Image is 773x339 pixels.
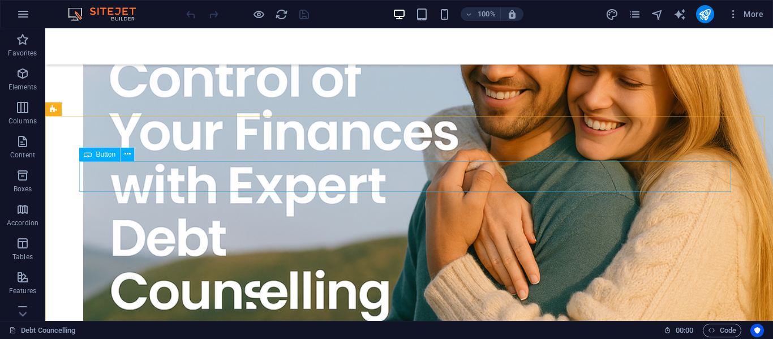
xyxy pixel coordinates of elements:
[252,7,265,21] button: Click here to leave preview mode and continue editing
[696,5,714,23] button: publish
[478,7,496,21] h6: 100%
[275,8,288,21] i: Reload page
[673,8,686,21] i: AI Writer
[651,7,664,21] button: navigator
[628,7,642,21] button: pages
[708,324,736,337] span: Code
[65,7,150,21] img: Editor Logo
[728,8,763,20] span: More
[8,83,37,92] p: Elements
[651,8,664,21] i: Navigator
[14,184,32,194] p: Boxes
[8,117,37,126] p: Columns
[8,49,37,58] p: Favorites
[461,7,501,21] button: 100%
[750,324,764,337] button: Usercentrics
[605,7,619,21] button: design
[605,8,619,21] i: Design (Ctrl+Alt+Y)
[723,5,768,23] button: More
[703,324,741,337] button: Code
[10,151,35,160] p: Content
[684,326,685,334] span: :
[676,324,693,337] span: 00 00
[673,7,687,21] button: text_generator
[12,252,33,261] p: Tables
[698,8,711,21] i: Publish
[9,324,76,337] a: Click to cancel selection. Double-click to open Pages
[664,324,694,337] h6: Session time
[507,9,517,19] i: On resize automatically adjust zoom level to fit chosen device.
[96,151,116,158] span: Button
[274,7,288,21] button: reload
[7,218,38,228] p: Accordion
[628,8,641,21] i: Pages (Ctrl+Alt+S)
[9,286,36,295] p: Features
